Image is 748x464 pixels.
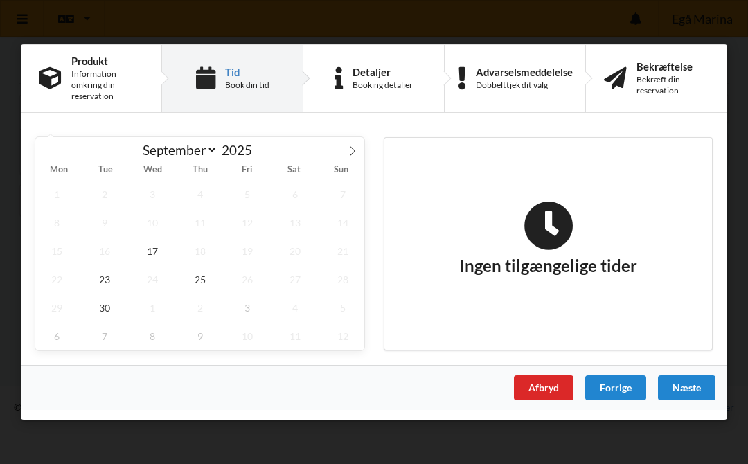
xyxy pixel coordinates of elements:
span: September 4, 2025 [179,180,222,208]
div: Bekræft din reservation [636,74,709,96]
span: September 13, 2025 [274,208,317,237]
span: October 5, 2025 [321,294,364,322]
span: September 18, 2025 [179,237,222,265]
span: September 5, 2025 [226,180,269,208]
span: September 20, 2025 [274,237,317,265]
span: September 22, 2025 [35,265,78,294]
span: September 21, 2025 [321,237,364,265]
div: Booking detaljer [353,80,413,91]
div: Detaljer [353,66,413,78]
span: September 8, 2025 [35,208,78,237]
span: Thu [177,166,224,175]
span: September 7, 2025 [321,180,364,208]
div: Produkt [71,55,143,66]
div: Afbryd [514,375,573,400]
div: Advarselsmeddelelse [476,66,573,78]
span: September 11, 2025 [179,208,222,237]
span: October 4, 2025 [274,294,317,322]
span: October 3, 2025 [226,294,269,322]
span: September 9, 2025 [83,208,126,237]
div: Tid [225,66,269,78]
span: September 14, 2025 [321,208,364,237]
span: September 12, 2025 [226,208,269,237]
span: October 10, 2025 [226,322,269,350]
span: September 28, 2025 [321,265,364,294]
span: Sat [270,166,317,175]
div: Forrige [585,375,646,400]
span: September 25, 2025 [179,265,222,294]
h2: Ingen tilgængelige tider [459,201,637,277]
span: September 30, 2025 [83,294,126,322]
span: October 6, 2025 [35,322,78,350]
span: September 10, 2025 [131,208,174,237]
div: Næste [658,375,715,400]
span: September 29, 2025 [35,294,78,322]
span: September 3, 2025 [131,180,174,208]
span: Tue [82,166,130,175]
div: Information omkring din reservation [71,69,143,102]
span: October 2, 2025 [179,294,222,322]
div: Book din tid [225,80,269,91]
span: September 1, 2025 [35,180,78,208]
span: Fri [223,166,270,175]
span: October 9, 2025 [179,322,222,350]
span: September 15, 2025 [35,237,78,265]
input: Year [217,142,263,158]
span: October 12, 2025 [321,322,364,350]
span: October 8, 2025 [131,322,174,350]
span: September 2, 2025 [83,180,126,208]
span: October 7, 2025 [83,322,126,350]
span: Sun [317,166,364,175]
div: Bekræftelse [636,61,709,72]
span: September 24, 2025 [131,265,174,294]
span: September 27, 2025 [274,265,317,294]
span: October 1, 2025 [131,294,174,322]
select: Month [136,141,218,159]
span: Mon [35,166,82,175]
span: October 11, 2025 [274,322,317,350]
div: Dobbelttjek dit valg [476,80,573,91]
span: September 6, 2025 [274,180,317,208]
span: September 16, 2025 [83,237,126,265]
span: September 26, 2025 [226,265,269,294]
span: September 17, 2025 [131,237,174,265]
span: September 23, 2025 [83,265,126,294]
span: Wed [130,166,177,175]
span: September 19, 2025 [226,237,269,265]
